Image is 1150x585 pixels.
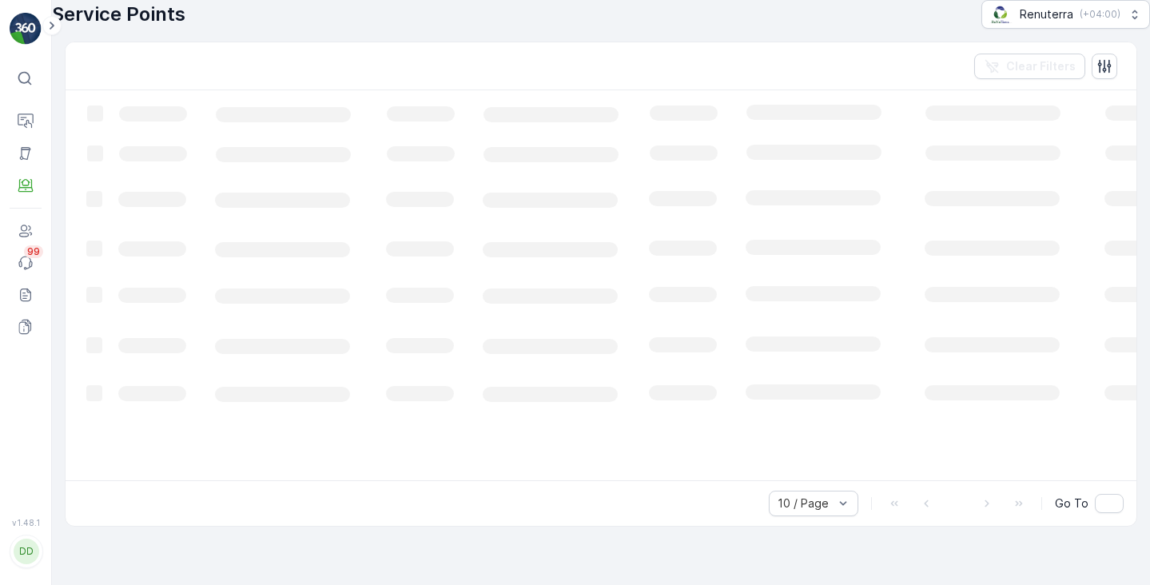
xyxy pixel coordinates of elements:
p: Renuterra [1020,6,1073,22]
button: DD [10,531,42,572]
p: Clear Filters [1006,58,1076,74]
div: DD [14,539,39,564]
a: 99 [10,247,42,279]
p: Service Points [52,2,185,27]
p: ( +04:00 ) [1080,8,1120,21]
img: logo [10,13,42,45]
img: Screenshot_2024-07-26_at_13.33.01.png [989,6,1013,23]
span: Go To [1055,495,1088,511]
button: Clear Filters [974,54,1085,79]
p: 99 [27,245,40,258]
span: v 1.48.1 [10,518,42,527]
